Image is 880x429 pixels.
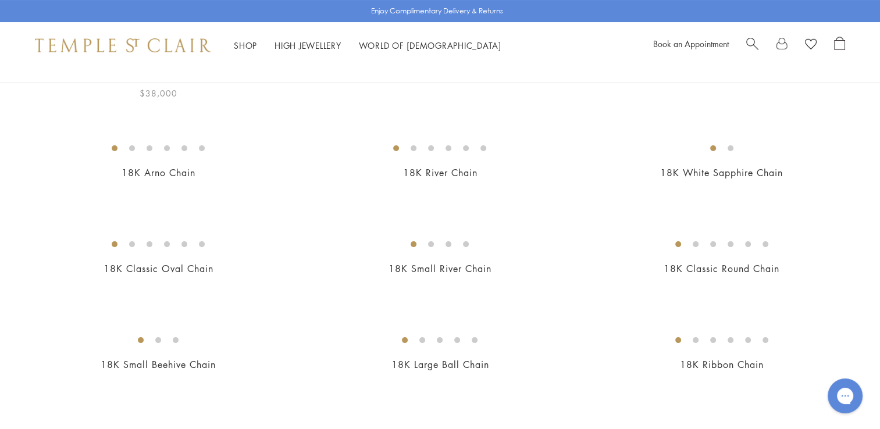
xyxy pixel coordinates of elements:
p: Enjoy Complimentary Delivery & Returns [371,5,503,17]
a: 18K [PERSON_NAME] d'Arc Necklace [69,71,248,84]
a: 18K Classic Round Chain [664,262,779,275]
a: ShopShop [234,40,257,51]
a: High JewelleryHigh Jewellery [275,40,341,51]
a: 18K Large Ball Chain [391,358,489,371]
a: 18K Small River Chain [389,262,491,275]
a: Open Shopping Bag [834,37,845,54]
a: Search [746,37,758,54]
nav: Main navigation [234,38,501,53]
img: Temple St. Clair [35,38,211,52]
a: 18K White Sapphire Link Necklace [642,71,802,84]
a: 18K White Sapphire Chain [660,166,783,179]
a: 18K Classic Oval Chain [104,262,213,275]
a: 18K Ribbon Chain [680,358,764,371]
a: World of [DEMOGRAPHIC_DATA]World of [DEMOGRAPHIC_DATA] [359,40,501,51]
a: 18K Small Beehive Chain [101,358,216,371]
span: $38,000 [140,87,177,100]
a: 18K River Chain [402,166,477,179]
a: Book an Appointment [653,38,729,49]
a: 18K Arno Chain [122,166,195,179]
a: 18K Small [PERSON_NAME] d'Arc Necklace [336,71,544,84]
iframe: Gorgias live chat messenger [822,374,868,417]
a: View Wishlist [805,37,817,54]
